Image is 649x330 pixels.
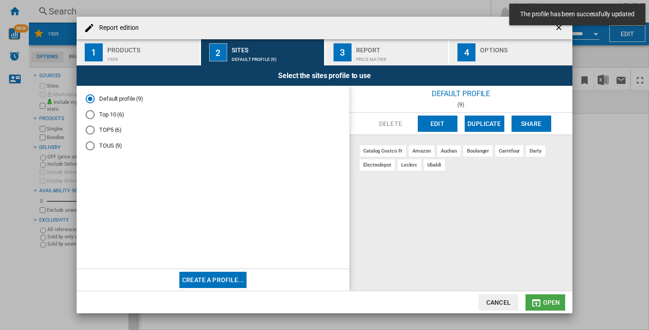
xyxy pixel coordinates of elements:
button: Delete [371,116,411,132]
button: 2 Sites Default profile (9) [201,39,325,65]
div: Options [480,43,569,52]
md-radio-button: Default profile (1) [86,95,340,103]
button: 4 Options [449,39,572,65]
md-radio-button: TOUS (9) [86,142,340,150]
div: 4 [457,43,475,61]
md-radio-button: Top 10 (6) [86,110,340,119]
md-radio-button: TOP5 (6) [86,126,340,135]
div: electrodepot [360,159,395,171]
div: (9) [349,102,572,108]
div: Sites [232,43,320,52]
div: Default profile (9) [232,52,320,62]
div: darty [526,145,545,157]
div: carrefour [495,145,523,157]
div: catalog costco fr [360,145,406,157]
div: Default profile [349,86,572,102]
button: Create a profile... [179,272,247,288]
div: leclerc [398,159,421,171]
div: Select the sites profile to use [77,65,572,86]
button: Cancel [479,294,518,311]
div: 3 [334,43,352,61]
div: ubaldi [424,159,444,171]
div: boulanger [463,145,493,157]
span: The profile has been successfully updated [517,10,637,19]
button: 3 Report Price Matrix [325,39,449,65]
div: 1909 [107,52,196,62]
div: auchan [437,145,461,157]
div: Price Matrix [356,52,445,62]
div: amazon [409,145,434,157]
button: Duplicate [465,116,504,132]
div: 2 [209,43,227,61]
button: Edit [418,116,457,132]
span: Open [543,299,560,306]
div: Products [107,43,196,52]
div: Report [356,43,445,52]
div: 1 [85,43,103,61]
h4: Report edition [95,23,139,33]
button: Open [526,294,565,311]
button: Share [512,116,551,132]
button: 1 Products 1909 [77,39,201,65]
